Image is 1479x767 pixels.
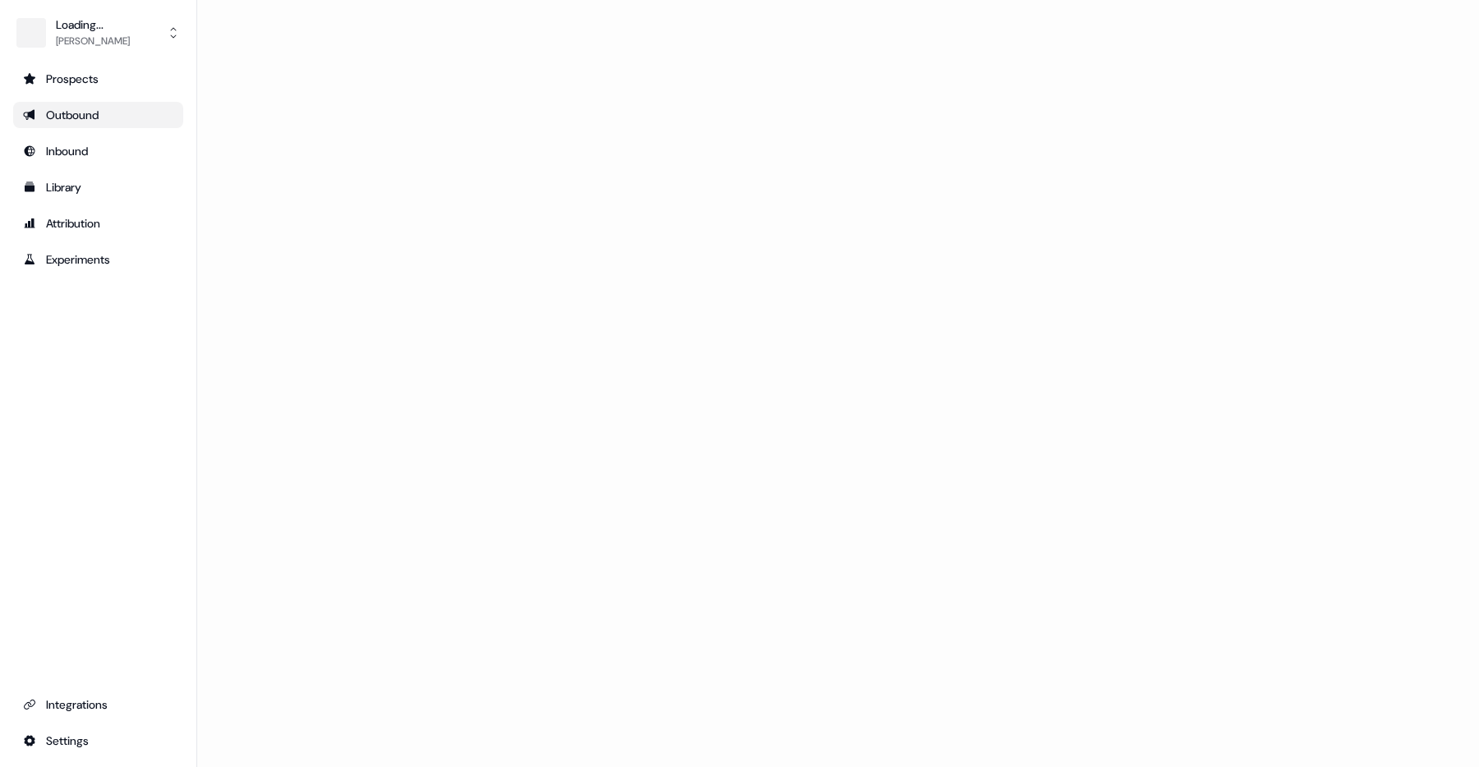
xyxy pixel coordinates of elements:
div: Attribution [23,215,173,232]
div: Integrations [23,696,173,713]
div: Inbound [23,143,173,159]
div: Outbound [23,107,173,123]
a: Go to prospects [13,66,183,92]
div: Prospects [23,71,173,87]
div: Experiments [23,251,173,268]
div: Settings [23,733,173,749]
div: Loading... [56,16,130,33]
a: Go to outbound experience [13,102,183,128]
a: Go to Inbound [13,138,183,164]
a: Go to integrations [13,691,183,718]
a: Go to experiments [13,246,183,273]
div: [PERSON_NAME] [56,33,130,49]
a: Go to attribution [13,210,183,237]
div: Library [23,179,173,195]
button: Loading...[PERSON_NAME] [13,13,183,53]
a: Go to templates [13,174,183,200]
a: Go to integrations [13,728,183,754]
